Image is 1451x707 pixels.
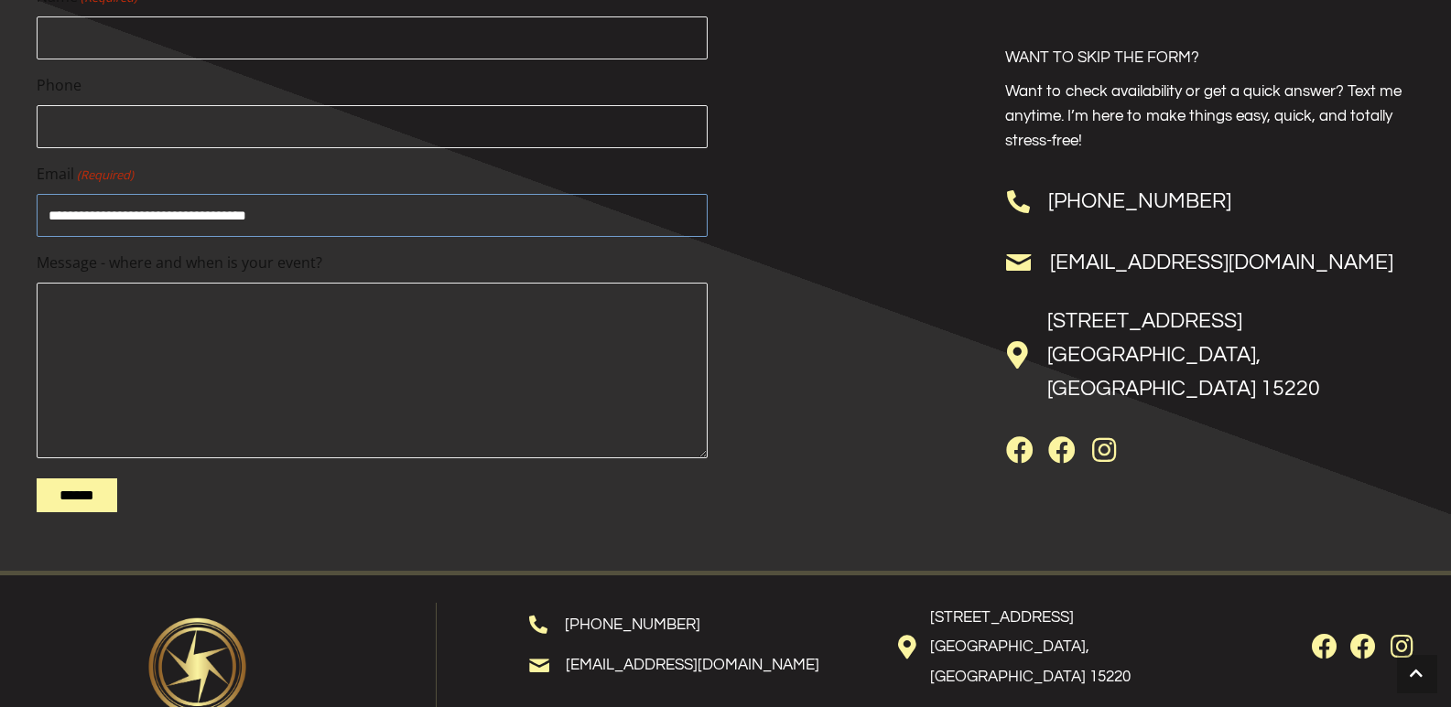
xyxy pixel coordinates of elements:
label: Message - where and when is your event? [37,252,708,275]
a: [STREET_ADDRESS][GEOGRAPHIC_DATA], [GEOGRAPHIC_DATA] 15220 [1047,310,1320,400]
a: Instagram [1089,436,1119,466]
a: [EMAIL_ADDRESS][DOMAIN_NAME] [566,657,819,673]
a: [PHONE_NUMBER] [1048,190,1231,212]
a: Facebook (videography) [1350,634,1376,659]
a: [EMAIL_ADDRESS][DOMAIN_NAME] [1050,252,1393,273]
a: Facebook [1005,436,1034,466]
a: Facebook (videography) [1047,436,1077,466]
span: WANT TO SKIP THE FORM? [1005,49,1199,66]
a: Instagram [1389,634,1414,659]
a: Facebook [1312,634,1337,659]
label: Phone [37,74,708,98]
a: [PHONE_NUMBER] [565,616,700,633]
span: (Required) [76,166,135,185]
label: Email [37,163,708,187]
span: Want to check availability or get a quick answer? Text me anytime. I’m here to make things easy, ... [1005,83,1402,149]
a: [STREET_ADDRESS][GEOGRAPHIC_DATA], [GEOGRAPHIC_DATA] 15220 [930,609,1131,685]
